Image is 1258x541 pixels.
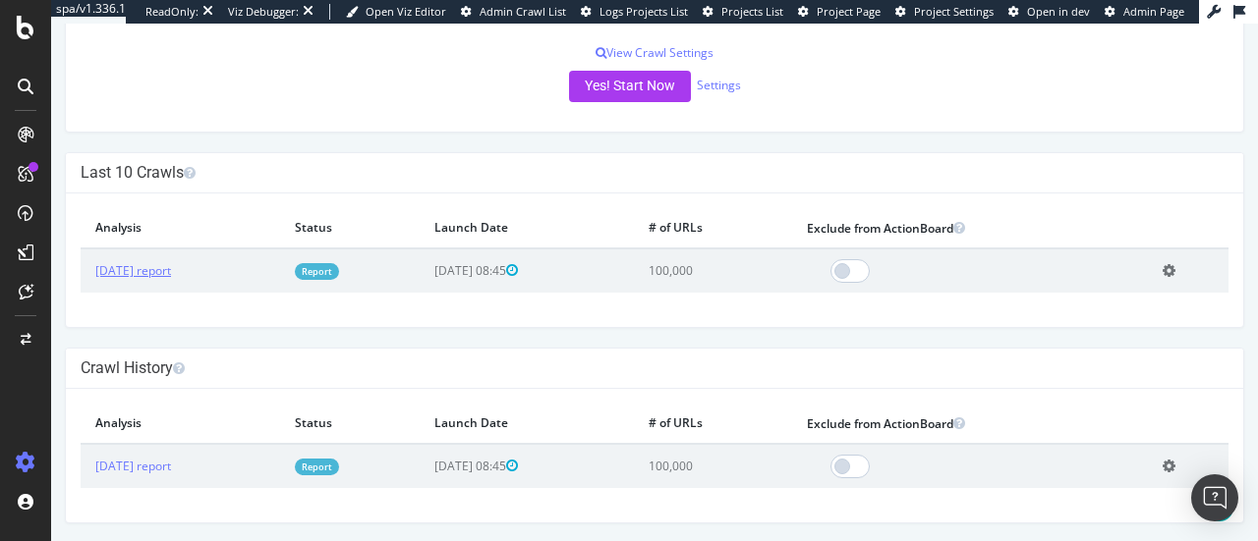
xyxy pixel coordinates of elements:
[229,185,369,225] th: Status
[44,434,120,451] a: [DATE] report
[369,185,583,225] th: Launch Date
[741,380,1097,420] th: Exclude from ActionBoard
[646,53,690,70] a: Settings
[600,4,688,19] span: Logs Projects List
[895,4,994,20] a: Project Settings
[461,4,566,20] a: Admin Crawl List
[346,4,446,20] a: Open Viz Editor
[721,4,783,19] span: Projects List
[145,4,199,20] div: ReadOnly:
[244,435,288,452] a: Report
[1123,4,1184,19] span: Admin Page
[366,4,446,19] span: Open Viz Editor
[1191,474,1238,521] div: Open Intercom Messenger
[1105,4,1184,20] a: Admin Page
[480,4,566,19] span: Admin Crawl List
[29,185,229,225] th: Analysis
[914,4,994,19] span: Project Settings
[228,4,299,20] div: Viz Debugger:
[741,185,1097,225] th: Exclude from ActionBoard
[583,225,741,269] td: 100,000
[29,335,1177,354] h4: Crawl History
[29,21,1177,37] p: View Crawl Settings
[383,239,467,255] span: [DATE] 08:45
[29,380,229,420] th: Analysis
[1008,4,1090,20] a: Open in dev
[817,4,881,19] span: Project Page
[229,380,369,420] th: Status
[703,4,783,20] a: Projects List
[583,185,741,225] th: # of URLs
[581,4,688,20] a: Logs Projects List
[369,380,583,420] th: Launch Date
[798,4,881,20] a: Project Page
[583,380,741,420] th: # of URLs
[244,240,288,256] a: Report
[29,139,1177,159] h4: Last 10 Crawls
[383,434,467,451] span: [DATE] 08:45
[1027,4,1090,19] span: Open in dev
[518,47,640,79] button: Yes! Start Now
[44,239,120,255] a: [DATE] report
[583,420,741,464] td: 100,000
